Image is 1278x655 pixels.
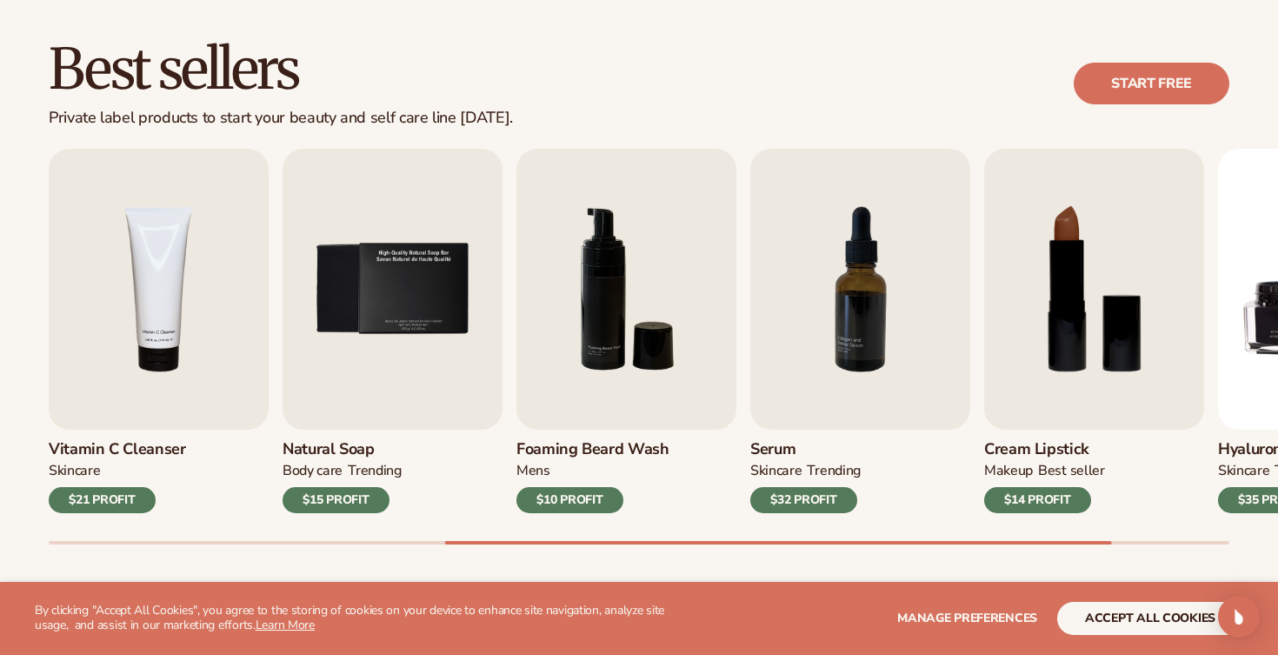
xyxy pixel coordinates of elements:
div: BEST SELLER [1038,462,1105,480]
a: 5 / 9 [283,149,503,513]
div: SKINCARE [1218,462,1269,480]
h2: Best sellers [49,40,513,98]
div: SKINCARE [750,462,802,480]
h3: Cream Lipstick [984,440,1105,459]
h3: Foaming beard wash [516,440,669,459]
a: 8 / 9 [984,149,1204,513]
div: $14 PROFIT [984,487,1091,513]
h3: Serum [750,440,861,459]
div: mens [516,462,550,480]
p: By clicking "Accept All Cookies", you agree to the storing of cookies on your device to enhance s... [35,604,679,633]
button: accept all cookies [1057,602,1243,635]
div: MAKEUP [984,462,1033,480]
div: $21 PROFIT [49,487,156,513]
a: 6 / 9 [516,149,736,513]
button: Manage preferences [897,602,1037,635]
a: 4 / 9 [49,149,269,513]
span: Manage preferences [897,610,1037,626]
a: Learn More [256,617,315,633]
div: BODY Care [283,462,343,480]
h3: Natural Soap [283,440,402,459]
a: Start free [1074,63,1229,104]
div: Skincare [49,462,100,480]
h3: Vitamin C Cleanser [49,440,186,459]
div: $15 PROFIT [283,487,389,513]
div: $10 PROFIT [516,487,623,513]
a: 7 / 9 [750,149,970,513]
div: TRENDING [348,462,401,480]
div: TRENDING [807,462,860,480]
div: Private label products to start your beauty and self care line [DATE]. [49,109,513,128]
div: $32 PROFIT [750,487,857,513]
div: Open Intercom Messenger [1218,596,1260,638]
